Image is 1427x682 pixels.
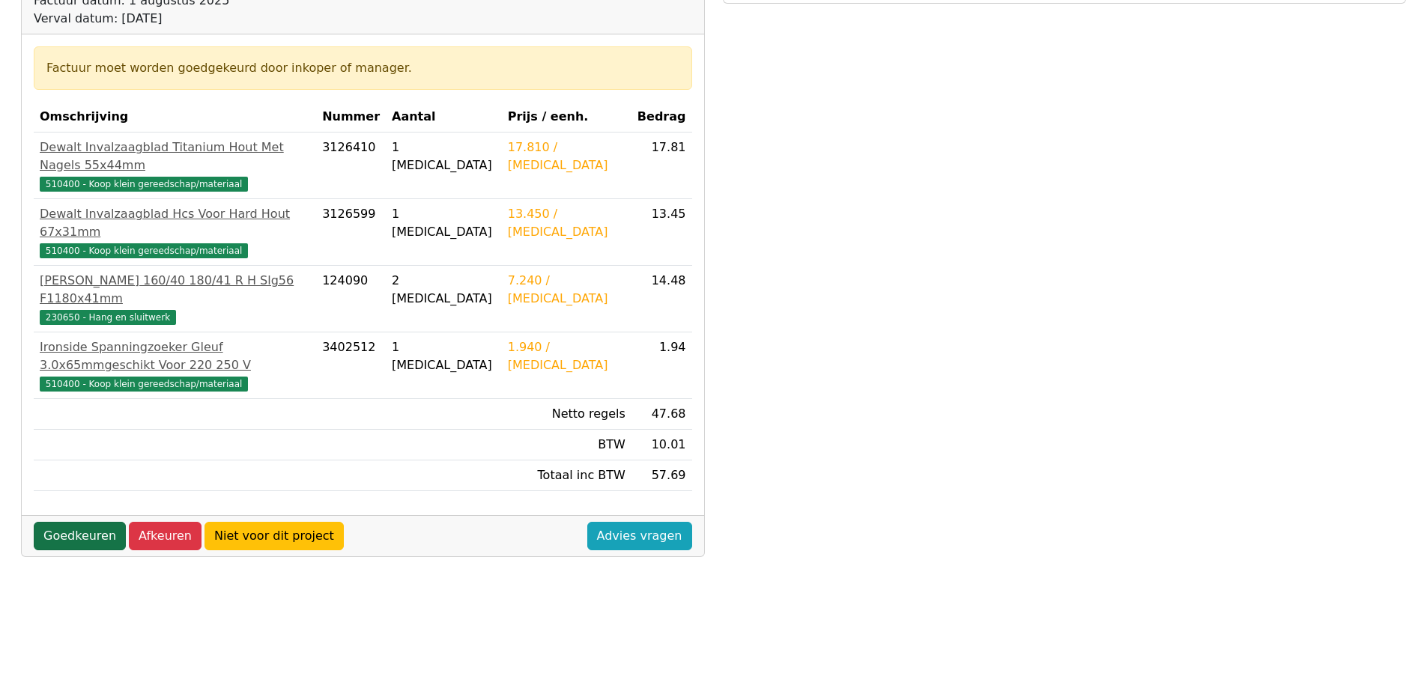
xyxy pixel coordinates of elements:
[34,10,544,28] div: Verval datum: [DATE]
[34,102,316,133] th: Omschrijving
[316,332,386,399] td: 3402512
[502,460,631,491] td: Totaal inc BTW
[631,460,692,491] td: 57.69
[631,199,692,266] td: 13.45
[46,59,679,77] div: Factuur moet worden goedgekeurd door inkoper of manager.
[40,338,310,392] a: Ironside Spanningzoeker Gleuf 3.0x65mmgeschikt Voor 220 250 V510400 - Koop klein gereedschap/mate...
[316,102,386,133] th: Nummer
[631,266,692,332] td: 14.48
[502,430,631,460] td: BTW
[392,138,496,174] div: 1 [MEDICAL_DATA]
[40,377,248,392] span: 510400 - Koop klein gereedschap/materiaal
[40,138,310,174] div: Dewalt Invalzaagblad Titanium Hout Met Nagels 55x44mm
[392,338,496,374] div: 1 [MEDICAL_DATA]
[386,102,502,133] th: Aantal
[502,399,631,430] td: Netto regels
[40,338,310,374] div: Ironside Spanningzoeker Gleuf 3.0x65mmgeschikt Voor 220 250 V
[316,199,386,266] td: 3126599
[40,205,310,241] div: Dewalt Invalzaagblad Hcs Voor Hard Hout 67x31mm
[40,205,310,259] a: Dewalt Invalzaagblad Hcs Voor Hard Hout 67x31mm510400 - Koop klein gereedschap/materiaal
[316,133,386,199] td: 3126410
[40,243,248,258] span: 510400 - Koop klein gereedschap/materiaal
[508,205,625,241] div: 13.450 / [MEDICAL_DATA]
[392,272,496,308] div: 2 [MEDICAL_DATA]
[40,272,310,326] a: [PERSON_NAME] 160/40 180/41 R H Slg56 F1180x41mm230650 - Hang en sluitwerk
[34,522,126,550] a: Goedkeuren
[204,522,344,550] a: Niet voor dit project
[587,522,692,550] a: Advies vragen
[502,102,631,133] th: Prijs / eenh.
[40,177,248,192] span: 510400 - Koop klein gereedschap/materiaal
[508,272,625,308] div: 7.240 / [MEDICAL_DATA]
[40,272,310,308] div: [PERSON_NAME] 160/40 180/41 R H Slg56 F1180x41mm
[631,430,692,460] td: 10.01
[508,138,625,174] div: 17.810 / [MEDICAL_DATA]
[631,133,692,199] td: 17.81
[508,338,625,374] div: 1.940 / [MEDICAL_DATA]
[316,266,386,332] td: 124090
[631,399,692,430] td: 47.68
[129,522,202,550] a: Afkeuren
[631,332,692,399] td: 1.94
[40,310,176,325] span: 230650 - Hang en sluitwerk
[40,138,310,192] a: Dewalt Invalzaagblad Titanium Hout Met Nagels 55x44mm510400 - Koop klein gereedschap/materiaal
[631,102,692,133] th: Bedrag
[392,205,496,241] div: 1 [MEDICAL_DATA]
